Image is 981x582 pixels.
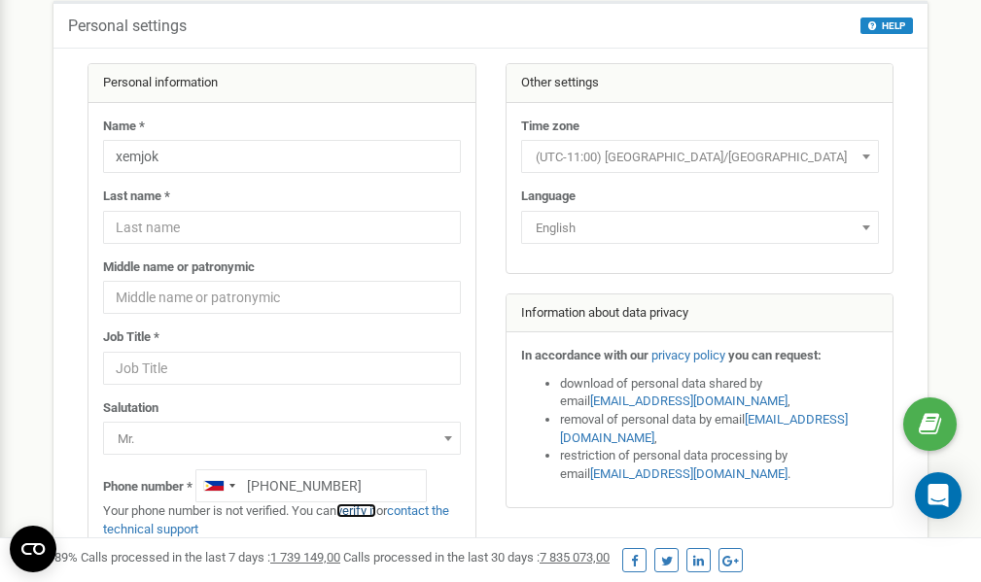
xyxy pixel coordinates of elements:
[915,472,962,519] div: Open Intercom Messenger
[507,294,893,333] div: Information about data privacy
[590,394,788,408] a: [EMAIL_ADDRESS][DOMAIN_NAME]
[521,348,648,362] strong: In accordance with our
[195,469,427,502] input: +1-800-555-55-55
[196,470,241,501] div: Telephone country code
[110,426,454,453] span: Mr.
[103,118,145,136] label: Name *
[103,478,193,496] label: Phone number *
[651,348,725,362] a: privacy policy
[68,17,187,35] h5: Personal settings
[103,258,255,277] label: Middle name or patronymic
[336,503,376,518] a: verify it
[728,348,822,362] strong: you can request:
[521,188,576,206] label: Language
[560,447,879,483] li: restriction of personal data processing by email .
[860,17,913,34] button: HELP
[521,211,879,244] span: English
[88,64,475,103] div: Personal information
[521,118,579,136] label: Time zone
[528,215,872,242] span: English
[103,422,461,455] span: Mr.
[521,140,879,173] span: (UTC-11:00) Pacific/Midway
[103,328,159,347] label: Job Title *
[103,140,461,173] input: Name
[270,550,340,565] u: 1 739 149,00
[103,503,449,536] a: contact the technical support
[560,411,879,447] li: removal of personal data by email ,
[103,352,461,385] input: Job Title
[343,550,610,565] span: Calls processed in the last 30 days :
[103,399,158,418] label: Salutation
[10,526,56,572] button: Open CMP widget
[528,144,872,171] span: (UTC-11:00) Pacific/Midway
[103,502,461,538] p: Your phone number is not verified. You can or
[590,466,788,481] a: [EMAIL_ADDRESS][DOMAIN_NAME]
[103,211,461,244] input: Last name
[560,375,879,411] li: download of personal data shared by email ,
[81,550,340,565] span: Calls processed in the last 7 days :
[103,281,461,314] input: Middle name or patronymic
[507,64,893,103] div: Other settings
[560,412,848,445] a: [EMAIL_ADDRESS][DOMAIN_NAME]
[103,188,170,206] label: Last name *
[540,550,610,565] u: 7 835 073,00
